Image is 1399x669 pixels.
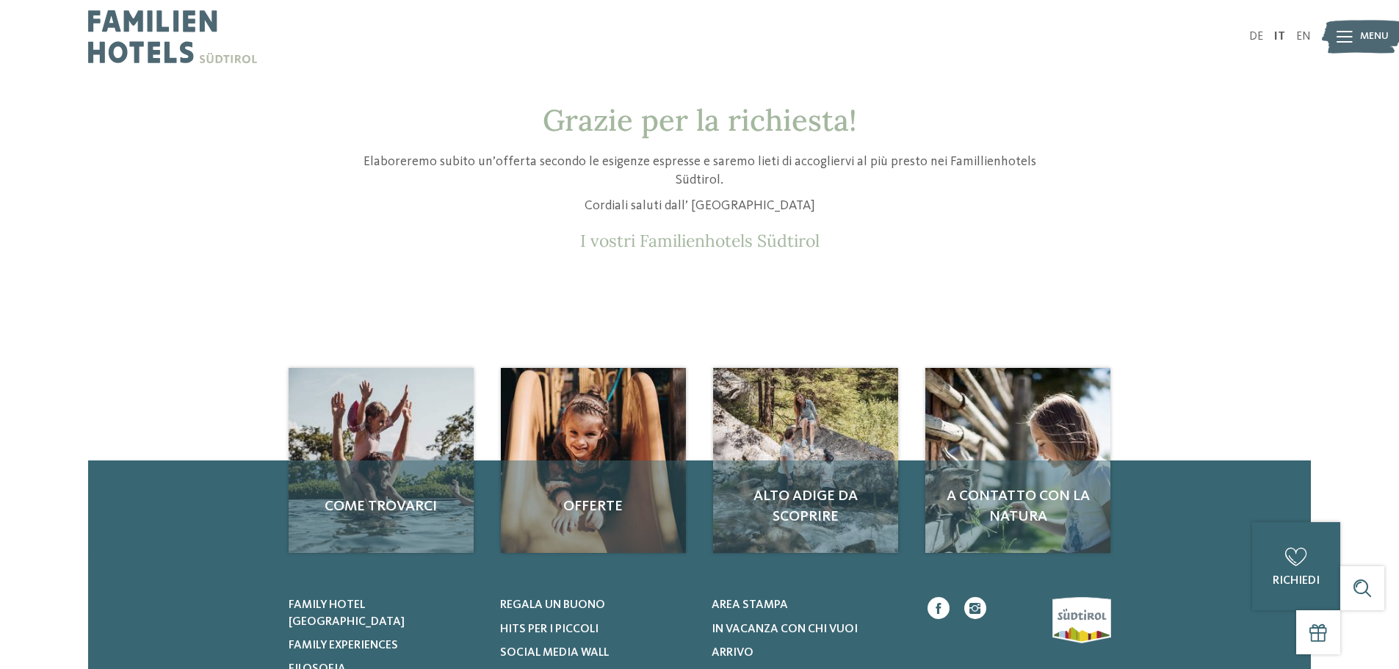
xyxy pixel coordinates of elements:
span: In vacanza con chi vuoi [712,623,858,635]
img: Richiesta [925,368,1110,553]
a: Hits per i piccoli [500,621,693,637]
span: Hits per i piccoli [500,623,599,635]
span: Menu [1360,29,1389,44]
a: In vacanza con chi vuoi [712,621,905,637]
a: Richiesta Alto Adige da scoprire [713,368,898,553]
a: Area stampa [712,597,905,613]
img: Richiesta [713,368,898,553]
span: Arrivo [712,647,753,659]
span: Grazie per la richiesta! [543,101,857,139]
span: Come trovarci [303,496,459,517]
a: Family hotel [GEOGRAPHIC_DATA] [289,597,482,630]
span: Family experiences [289,640,398,651]
p: I vostri Familienhotels Südtirol [351,231,1049,251]
a: Richiesta A contatto con la natura [925,368,1110,553]
a: Richiesta Offerte [501,368,686,553]
span: Regala un buono [500,599,605,611]
span: A contatto con la natura [940,486,1096,527]
span: Offerte [516,496,671,517]
a: Social Media Wall [500,645,693,661]
a: Richiesta Come trovarci [289,368,474,553]
a: Regala un buono [500,597,693,613]
span: richiedi [1273,575,1320,587]
a: DE [1249,31,1263,43]
span: Social Media Wall [500,647,609,659]
a: IT [1274,31,1285,43]
a: EN [1296,31,1311,43]
img: Richiesta [289,368,474,553]
img: Richiesta [501,368,686,553]
span: Family hotel [GEOGRAPHIC_DATA] [289,599,405,627]
span: Area stampa [712,599,788,611]
p: Cordiali saluti dall’ [GEOGRAPHIC_DATA] [351,197,1049,215]
a: richiedi [1252,522,1340,610]
p: Elaboreremo subito un’offerta secondo le esigenze espresse e saremo lieti di accogliervi al più p... [351,153,1049,189]
a: Family experiences [289,637,482,654]
span: Alto Adige da scoprire [728,486,883,527]
a: Arrivo [712,645,905,661]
